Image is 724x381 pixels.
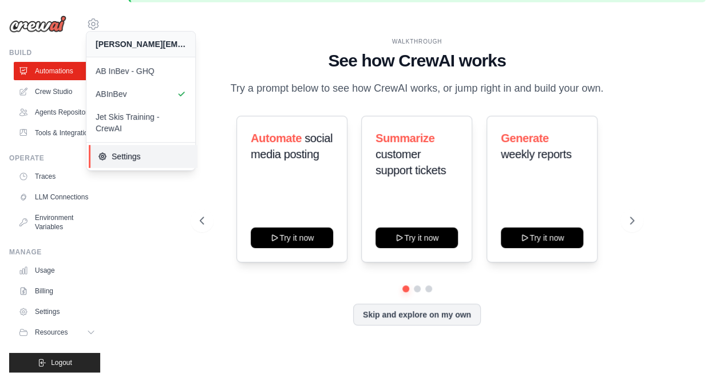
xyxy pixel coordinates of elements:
[353,304,481,325] button: Skip and explore on my own
[86,60,195,83] a: AB InBev - GHQ
[51,358,72,367] span: Logout
[200,37,634,46] div: WALKTHROUGH
[14,209,100,236] a: Environment Variables
[9,15,66,33] img: Logo
[501,132,549,144] span: Generate
[96,65,186,77] span: AB InBev - GHQ
[501,148,571,160] span: weekly reports
[9,248,100,257] div: Manage
[14,323,100,341] button: Resources
[14,103,100,121] a: Agents Repository
[14,282,100,300] a: Billing
[375,148,446,176] span: customer support tickets
[667,326,724,381] iframe: Chat Widget
[96,38,186,50] div: [PERSON_NAME][EMAIL_ADDRESS][PERSON_NAME][DOMAIN_NAME]
[98,151,188,162] span: Settings
[251,132,302,144] span: Automate
[14,124,100,142] a: Tools & Integrations
[35,328,68,337] span: Resources
[89,145,197,168] a: Settings
[251,132,333,160] span: social media posting
[96,88,186,100] span: ABInBev
[251,227,333,248] button: Try it now
[9,353,100,372] button: Logout
[9,48,100,57] div: Build
[375,132,434,144] span: Summarize
[14,303,100,321] a: Settings
[14,188,100,206] a: LLM Connections
[9,154,100,163] div: Operate
[14,62,100,80] a: Automations
[86,83,195,105] a: ABInBev
[14,261,100,280] a: Usage
[86,105,195,140] a: Jet Skis Training - CrewAI
[225,80,610,97] p: Try a prompt below to see how CrewAI works, or jump right in and build your own.
[200,50,634,71] h1: See how CrewAI works
[96,111,186,134] span: Jet Skis Training - CrewAI
[14,167,100,186] a: Traces
[375,227,458,248] button: Try it now
[14,83,100,101] a: Crew Studio
[501,227,583,248] button: Try it now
